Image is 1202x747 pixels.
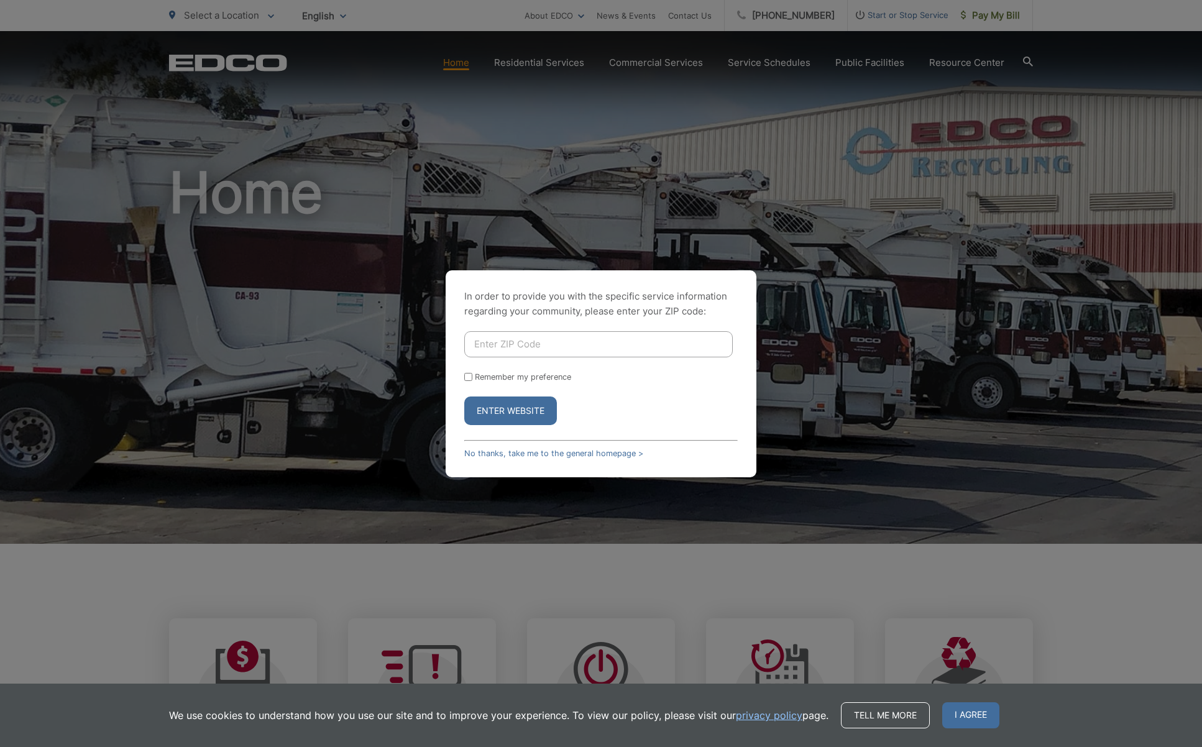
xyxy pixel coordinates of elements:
p: In order to provide you with the specific service information regarding your community, please en... [464,289,738,319]
input: Enter ZIP Code [464,331,733,357]
span: I agree [942,702,999,728]
button: Enter Website [464,396,557,425]
label: Remember my preference [475,372,571,382]
a: Tell me more [841,702,930,728]
p: We use cookies to understand how you use our site and to improve your experience. To view our pol... [169,708,828,723]
a: No thanks, take me to the general homepage > [464,449,643,458]
a: privacy policy [736,708,802,723]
